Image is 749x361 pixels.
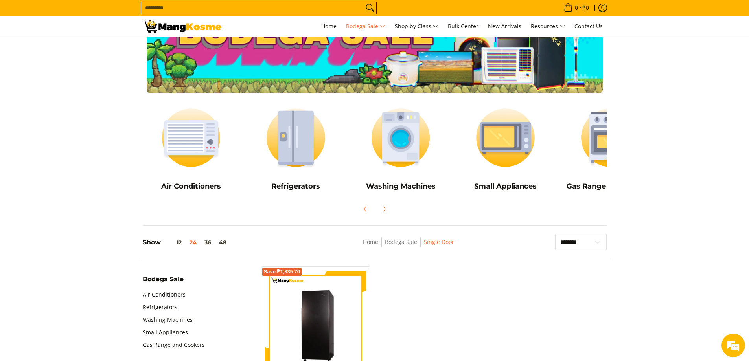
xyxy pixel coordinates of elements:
[352,101,449,174] img: Washing Machines
[161,239,186,246] button: 12
[143,301,177,313] a: Refrigerators
[444,16,482,37] a: Bulk Center
[143,101,240,196] a: Air Conditioners Air Conditioners
[574,22,603,30] span: Contact Us
[41,44,132,54] div: Chat with us now
[342,16,389,37] a: Bodega Sale
[143,238,230,246] h5: Show
[581,5,590,11] span: ₱0
[352,101,449,196] a: Washing Machines Washing Machines
[143,276,184,282] span: Bodega Sale
[264,269,300,274] span: Save ₱1,835.70
[561,4,591,12] span: •
[457,101,554,174] img: Small Appliances
[488,22,521,30] span: New Arrivals
[363,238,378,246] a: Home
[247,101,344,196] a: Refrigerators Refrigerators
[391,16,442,37] a: Shop by Class
[424,237,454,247] span: Single Door
[215,239,230,246] button: 48
[143,20,221,33] img: Bodega Sale l Mang Kosme: Cost-Efficient &amp; Quality Home Appliances
[574,5,579,11] span: 0
[247,101,344,174] img: Refrigerators
[385,238,417,246] a: Bodega Sale
[143,276,184,288] summary: Open
[562,182,659,191] h5: Gas Range and Cookers
[531,22,565,31] span: Resources
[346,22,385,31] span: Bodega Sale
[229,16,607,37] nav: Main Menu
[46,99,109,178] span: We're online!
[527,16,569,37] a: Resources
[143,339,205,351] a: Gas Range and Cookers
[457,101,554,196] a: Small Appliances Small Appliances
[186,239,201,246] button: 24
[201,239,215,246] button: 36
[143,313,193,326] a: Washing Machines
[143,288,186,301] a: Air Conditioners
[562,101,659,196] a: Cookers Gas Range and Cookers
[484,16,525,37] a: New Arrivals
[352,182,449,191] h5: Washing Machines
[321,22,337,30] span: Home
[143,326,188,339] a: Small Appliances
[448,22,478,30] span: Bulk Center
[562,101,659,174] img: Cookers
[247,182,344,191] h5: Refrigerators
[129,4,148,23] div: Minimize live chat window
[308,237,510,255] nav: Breadcrumbs
[357,200,374,218] button: Previous
[364,2,376,14] button: Search
[317,16,340,37] a: Home
[457,182,554,191] h5: Small Appliances
[395,22,438,31] span: Shop by Class
[570,16,607,37] a: Contact Us
[375,200,393,218] button: Next
[143,101,240,174] img: Air Conditioners
[143,182,240,191] h5: Air Conditioners
[4,214,150,242] textarea: Type your message and hit 'Enter'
